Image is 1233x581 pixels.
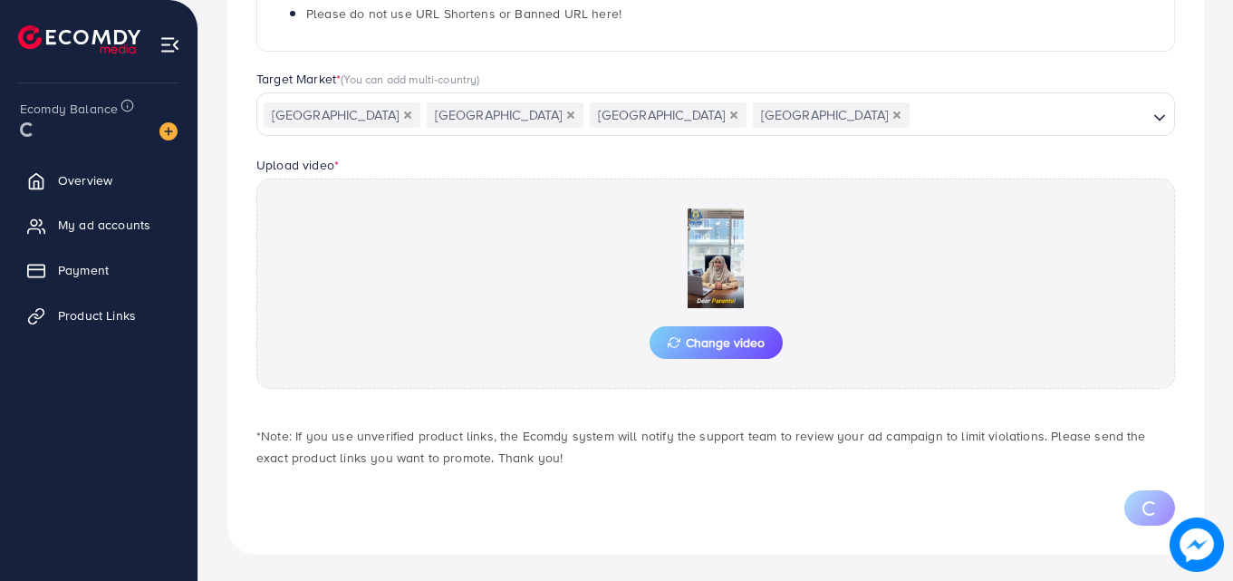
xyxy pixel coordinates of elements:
[58,171,112,189] span: Overview
[18,25,140,53] img: logo
[650,326,783,359] button: Change video
[58,216,150,234] span: My ad accounts
[14,297,184,334] a: Product Links
[566,111,575,120] button: Deselect United States
[159,122,178,140] img: image
[1170,518,1224,572] img: image
[625,208,806,308] img: Preview Image
[729,111,738,120] button: Deselect Canada
[20,100,118,118] span: Ecomdy Balance
[306,5,621,23] span: Please do not use URL Shortens or Banned URL here!
[256,425,1175,469] p: *Note: If you use unverified product links, the Ecomdy system will notify the support team to rev...
[341,71,479,87] span: (You can add multi-country)
[58,306,136,324] span: Product Links
[14,252,184,288] a: Payment
[264,102,420,128] span: [GEOGRAPHIC_DATA]
[427,102,583,128] span: [GEOGRAPHIC_DATA]
[256,70,480,88] label: Target Market
[256,156,339,174] label: Upload video
[892,111,901,120] button: Deselect Australia
[668,336,765,349] span: Change video
[590,102,747,128] span: [GEOGRAPHIC_DATA]
[14,207,184,243] a: My ad accounts
[911,102,1146,130] input: Search for option
[14,162,184,199] a: Overview
[58,261,109,279] span: Payment
[753,102,910,128] span: [GEOGRAPHIC_DATA]
[256,92,1175,136] div: Search for option
[403,111,412,120] button: Deselect United Kingdom
[159,34,180,55] img: menu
